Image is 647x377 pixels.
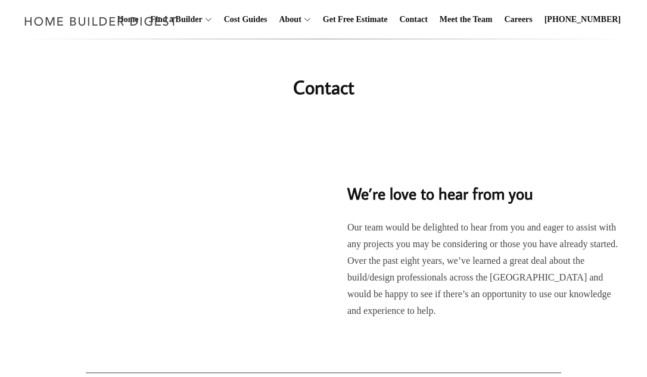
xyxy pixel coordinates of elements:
a: About [274,1,301,39]
a: [PHONE_NUMBER] [540,1,626,39]
a: Careers [500,1,537,39]
a: Find a Builder [146,1,203,39]
img: Home Builder Digest [19,10,183,33]
a: Contact [394,1,432,39]
a: Home [113,1,144,39]
a: Cost Guides [219,1,272,39]
h1: Contact [86,73,561,101]
a: Meet the Team [435,1,497,39]
h2: We’re love to hear from you [347,165,623,206]
p: Our team would be delighted to hear from you and eager to assist with any projects you may be con... [347,219,623,319]
a: Get Free Estimate [318,1,393,39]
